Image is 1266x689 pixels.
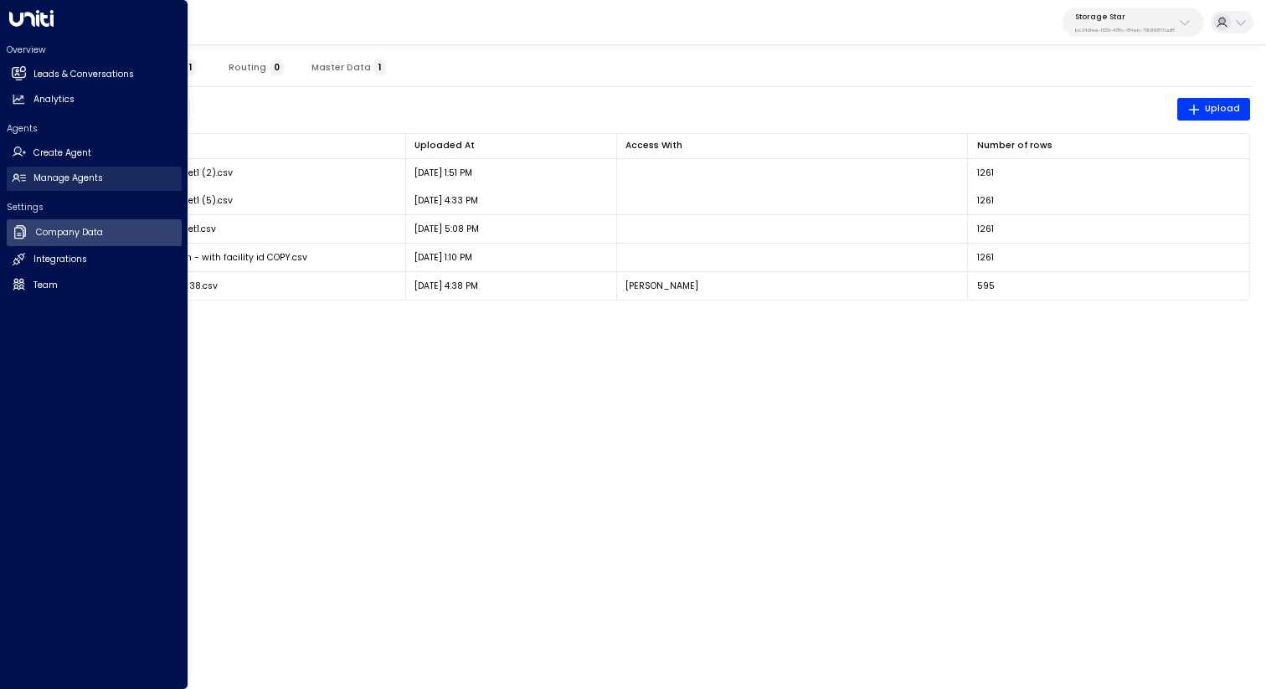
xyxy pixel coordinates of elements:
h2: Settings [7,201,182,213]
span: 1261 [977,251,994,264]
p: [DATE] 5:08 PM [414,223,479,235]
div: Uploaded At [414,138,475,153]
span: 1261 [977,223,994,235]
h2: Manage Agents [33,172,103,185]
span: 1 [373,59,386,76]
h2: Team [33,279,58,292]
p: [DATE] 1:10 PM [414,251,472,264]
h2: Analytics [33,93,75,106]
span: Routing [229,62,285,73]
h2: Overview [7,44,182,56]
span: 0 [269,59,285,76]
button: Upload [1177,98,1251,121]
div: Number of rows [977,138,1052,153]
span: 595 [977,280,995,292]
a: Leads & Conversations [7,62,182,86]
span: Upload [1187,101,1241,116]
p: [DATE] 4:33 PM [414,194,478,207]
a: Team [7,273,182,297]
p: Storage Star [1075,12,1175,22]
button: Storage Starbc340fee-f559-48fc-84eb-70f3f6817ad8 [1063,8,1204,37]
a: Analytics [7,88,182,112]
h2: Integrations [33,253,87,266]
h2: Agents [7,122,182,135]
div: Number of rows [977,138,1241,153]
p: [DATE] 1:51 PM [414,167,472,179]
h2: Create Agent [33,147,91,160]
span: Master Data [311,62,386,73]
p: [DATE] 4:38 PM [414,280,478,292]
h2: Company Data [36,226,103,239]
div: Uploaded At [414,138,607,153]
p: [PERSON_NAME] [625,280,698,292]
a: Manage Agents [7,167,182,191]
a: Integrations [7,248,182,272]
div: File Name [63,138,396,153]
span: 1261 [977,194,994,207]
h2: Leads & Conversations [33,68,134,81]
div: Access With [625,138,959,153]
p: bc340fee-f559-48fc-84eb-70f3f6817ad8 [1075,27,1175,33]
span: 1261 [977,167,994,179]
a: Create Agent [7,141,182,165]
a: Company Data [7,219,182,246]
span: 1 [184,59,197,76]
